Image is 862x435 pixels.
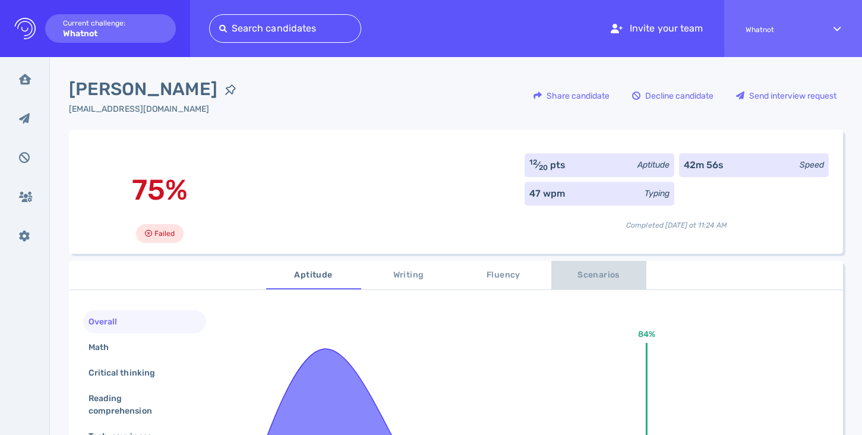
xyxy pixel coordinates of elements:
button: Send interview request [730,81,843,110]
div: Decline candidate [626,82,719,109]
div: Speed [800,159,824,171]
div: Typing [645,187,670,200]
span: 75% [132,173,188,207]
div: Aptitude [637,159,670,171]
div: Critical thinking [86,364,169,382]
text: 84% [638,329,655,339]
div: Reading comprehension [86,390,194,420]
button: Share candidate [527,81,616,110]
span: Failed [154,226,175,241]
div: Send interview request [730,82,842,109]
span: Writing [368,268,449,283]
span: Scenarios [558,268,639,283]
div: Completed [DATE] at 11:24 AM [525,210,829,231]
div: 47 wpm [529,187,565,201]
span: Aptitude [273,268,354,283]
span: Fluency [463,268,544,283]
div: Overall [86,313,131,330]
div: Math [86,339,123,356]
span: Whatnot [746,26,812,34]
span: [PERSON_NAME] [69,76,217,103]
sup: 12 [529,158,537,166]
div: Click to copy the email address [69,103,244,115]
sub: 20 [539,163,548,172]
div: Share candidate [528,82,615,109]
div: ⁄ pts [529,158,566,172]
div: 42m 56s [684,158,724,172]
button: Decline candidate [626,81,720,110]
